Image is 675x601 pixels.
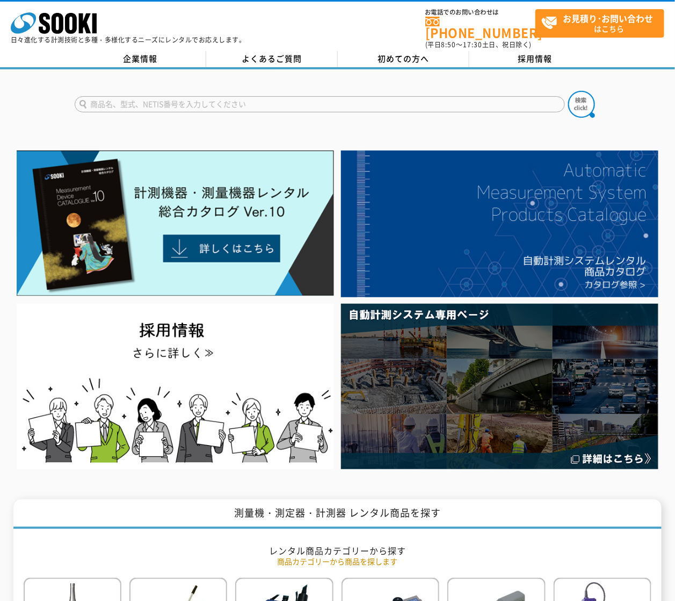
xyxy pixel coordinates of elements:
[469,51,601,67] a: 採用情報
[206,51,338,67] a: よくあるご質問
[17,304,334,469] img: SOOKI recruit
[568,91,595,118] img: btn_search.png
[378,53,429,65] span: 初めての方へ
[441,40,456,49] span: 8:50
[425,40,532,49] span: (平日 ～ 土日、祝日除く)
[341,304,658,469] img: 自動計測システム専用ページ
[425,9,535,16] span: お電話でのお問い合わせは
[75,51,206,67] a: 企業情報
[11,37,246,43] p: 日々進化する計測技術と多種・多様化するニーズにレンタルでお応えします。
[338,51,469,67] a: 初めての方へ
[24,545,652,556] h2: レンタル商品カテゴリーから探す
[425,17,535,39] a: [PHONE_NUMBER]
[17,151,334,296] img: Catalog Ver10
[563,12,654,25] strong: お見積り･お問い合わせ
[75,96,565,112] input: 商品名、型式、NETIS番号を入力してください
[13,499,662,529] h1: 測量機・測定器・計測器 レンタル商品を探す
[24,556,652,567] p: 商品カテゴリーから商品を探します
[541,10,664,37] span: はこちら
[341,151,658,297] img: 自動計測システムカタログ
[463,40,482,49] span: 17:30
[535,9,664,38] a: お見積り･お問い合わせはこちら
